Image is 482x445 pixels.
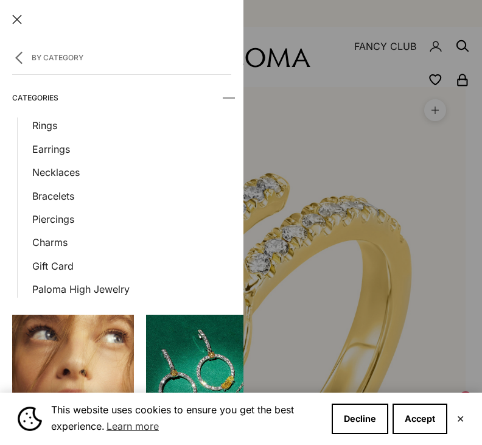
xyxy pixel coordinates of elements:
a: Earrings [32,141,231,157]
a: Necklaces [32,164,231,180]
a: Paloma High Jewelry [32,281,231,297]
button: Decline [332,404,388,434]
a: Charms [32,234,231,250]
button: Accept [393,404,447,434]
summary: Categories [12,80,231,116]
button: By Category [12,39,231,75]
a: Piercings [32,211,231,227]
a: Rings [32,117,231,133]
a: Gift Card [32,258,231,274]
span: This website uses cookies to ensure you get the best experience. [51,402,322,435]
img: Cookie banner [18,407,42,431]
button: Close [456,415,464,422]
a: Learn more [105,417,161,435]
a: Bracelets [32,188,231,204]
